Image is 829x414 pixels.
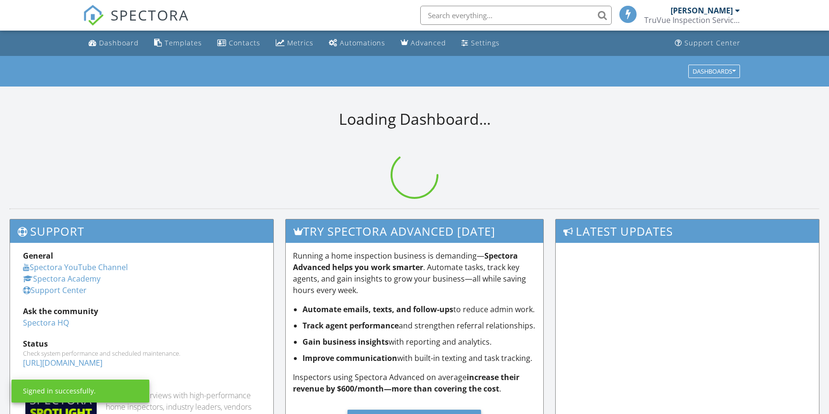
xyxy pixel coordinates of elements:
[23,251,53,261] strong: General
[23,378,260,390] div: Industry Knowledge
[85,34,143,52] a: Dashboard
[340,38,385,47] div: Automations
[99,38,139,47] div: Dashboard
[302,304,453,315] strong: Automate emails, texts, and follow-ups
[693,68,736,75] div: Dashboards
[23,358,102,368] a: [URL][DOMAIN_NAME]
[286,219,543,243] h3: Try spectora advanced [DATE]
[644,15,740,25] div: TruVue Inspection Services
[150,34,206,52] a: Templates
[556,219,819,243] h3: Latest Updates
[397,34,450,52] a: Advanced
[302,353,397,363] strong: Improve communication
[23,273,101,284] a: Spectora Academy
[684,38,740,47] div: Support Center
[165,38,202,47] div: Templates
[23,386,96,396] div: Signed in successfully.
[23,262,128,272] a: Spectora YouTube Channel
[302,320,536,331] li: and strengthen referral relationships.
[23,317,69,328] a: Spectora HQ
[458,34,504,52] a: Settings
[293,251,518,272] strong: Spectora Advanced helps you work smarter
[302,320,399,331] strong: Track agent performance
[111,5,189,25] span: SPECTORA
[23,338,260,349] div: Status
[23,305,260,317] div: Ask the community
[272,34,317,52] a: Metrics
[293,372,519,394] strong: increase their revenue by $600/month—more than covering the cost
[287,38,314,47] div: Metrics
[302,337,389,347] strong: Gain business insights
[83,13,189,33] a: SPECTORA
[293,371,536,394] p: Inspectors using Spectora Advanced on average .
[23,349,260,357] div: Check system performance and scheduled maintenance.
[302,352,536,364] li: with built-in texting and task tracking.
[23,285,87,295] a: Support Center
[83,5,104,26] img: The Best Home Inspection Software - Spectora
[293,250,536,296] p: Running a home inspection business is demanding— . Automate tasks, track key agents, and gain ins...
[471,38,500,47] div: Settings
[325,34,389,52] a: Automations (Basic)
[229,38,260,47] div: Contacts
[671,34,744,52] a: Support Center
[302,336,536,348] li: with reporting and analytics.
[411,38,446,47] div: Advanced
[302,304,536,315] li: to reduce admin work.
[213,34,264,52] a: Contacts
[420,6,612,25] input: Search everything...
[688,65,740,78] button: Dashboards
[10,219,273,243] h3: Support
[671,6,733,15] div: [PERSON_NAME]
